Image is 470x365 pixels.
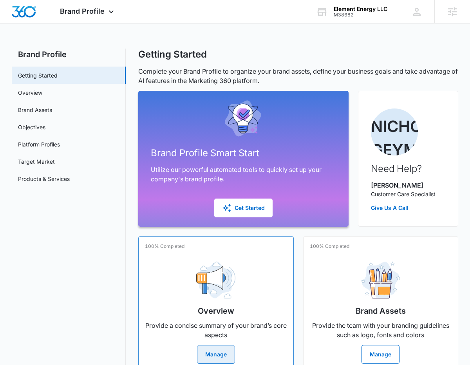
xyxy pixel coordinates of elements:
[18,123,45,131] a: Objectives
[334,12,387,18] div: account id
[310,321,452,340] p: Provide the team with your branding guidelines such as logo, fonts and colors
[371,190,436,198] p: Customer Care Specialist
[362,345,399,364] button: Manage
[371,162,436,176] h2: Need Help?
[138,67,458,85] p: Complete your Brand Profile to organize your brand assets, define your business goals and take ad...
[12,49,126,60] h2: Brand Profile
[145,243,184,250] p: 100% Completed
[18,157,55,166] a: Target Market
[145,321,287,340] p: Provide a concise summary of your brand’s core aspects
[197,345,235,364] button: Manage
[151,165,333,184] p: Utilize our powerful automated tools to quickly set up your company's brand profile.
[18,140,60,148] a: Platform Profiles
[198,305,234,317] h2: Overview
[18,89,42,97] a: Overview
[310,243,349,250] p: 100% Completed
[138,49,207,60] h1: Getting Started
[371,204,436,212] a: Give Us A Call
[151,146,333,160] h2: Brand Profile Smart Start
[18,106,52,114] a: Brand Assets
[18,175,70,183] a: Products & Services
[356,305,406,317] h2: Brand Assets
[371,108,418,155] img: Nicholas Geymann
[18,71,58,80] a: Getting Started
[371,181,436,190] p: [PERSON_NAME]
[214,199,273,217] button: Get Started
[222,203,265,213] div: Get Started
[60,7,105,15] span: Brand Profile
[334,6,387,12] div: account name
